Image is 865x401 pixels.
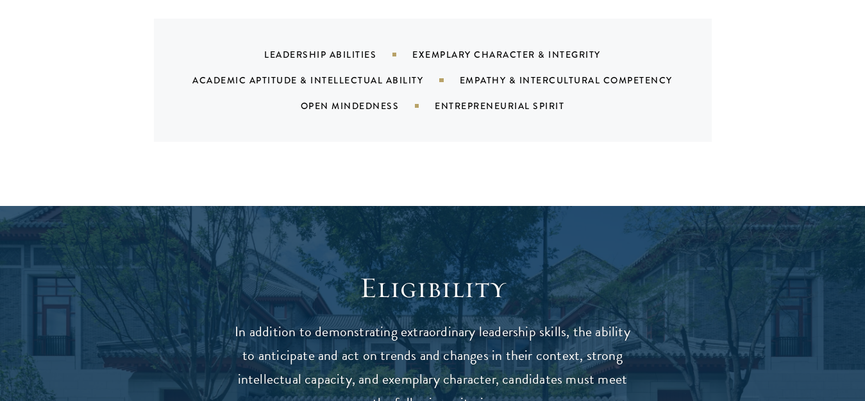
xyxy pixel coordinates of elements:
h2: Eligibility [234,270,632,306]
div: Leadership Abilities [264,48,412,61]
div: Academic Aptitude & Intellectual Ability [192,74,459,87]
div: Empathy & Intercultural Competency [460,74,705,87]
div: Exemplary Character & Integrity [412,48,633,61]
div: Entrepreneurial Spirit [435,99,596,112]
div: Open Mindedness [301,99,435,112]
